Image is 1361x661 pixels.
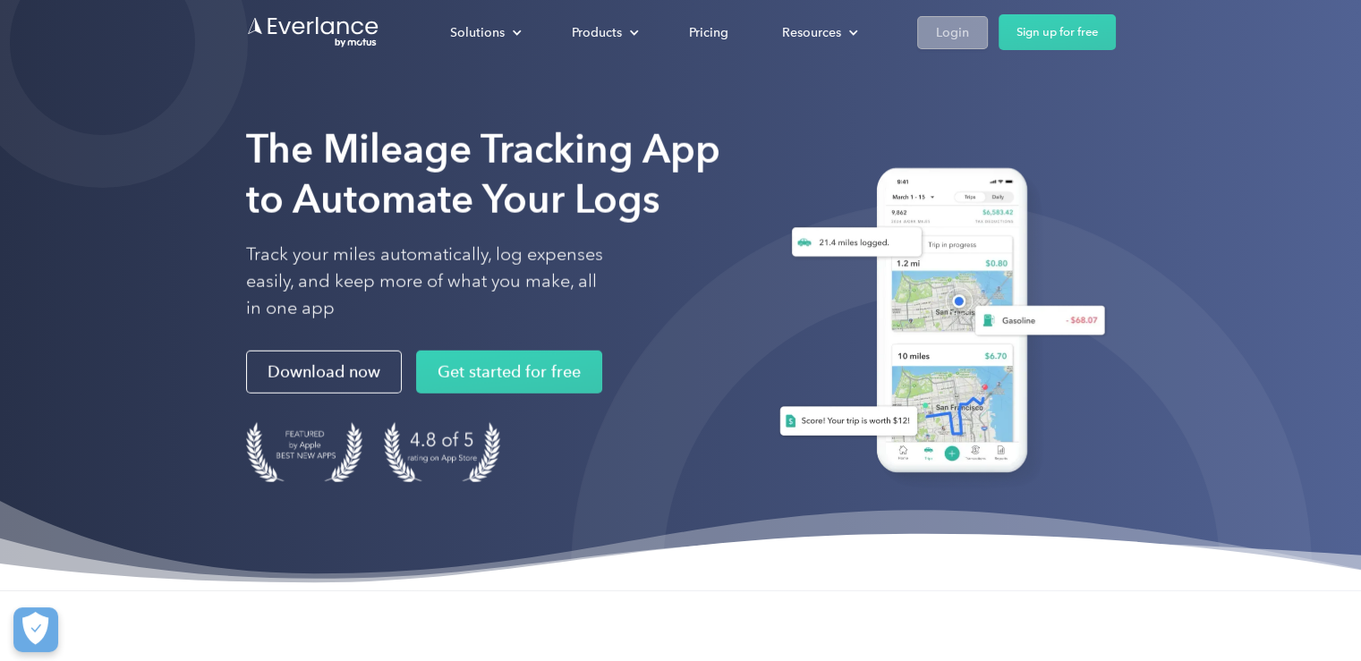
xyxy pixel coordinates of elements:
[384,422,500,482] img: 4.9 out of 5 stars on the app store
[689,21,728,44] div: Pricing
[246,242,604,322] p: Track your miles automatically, log expenses easily, and keep more of what you make, all in one app
[671,17,746,48] a: Pricing
[999,14,1116,50] a: Sign up for free
[432,17,536,48] div: Solutions
[246,15,380,49] a: Go to homepage
[758,154,1116,493] img: Everlance, mileage tracker app, expense tracking app
[782,21,841,44] div: Resources
[13,607,58,652] button: Cookies Settings
[917,16,988,49] a: Login
[246,422,362,482] img: Badge for Featured by Apple Best New Apps
[246,125,720,223] strong: The Mileage Tracking App to Automate Your Logs
[416,351,602,394] a: Get started for free
[450,21,505,44] div: Solutions
[246,351,402,394] a: Download now
[572,21,622,44] div: Products
[554,17,653,48] div: Products
[764,17,872,48] div: Resources
[936,21,969,44] div: Login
